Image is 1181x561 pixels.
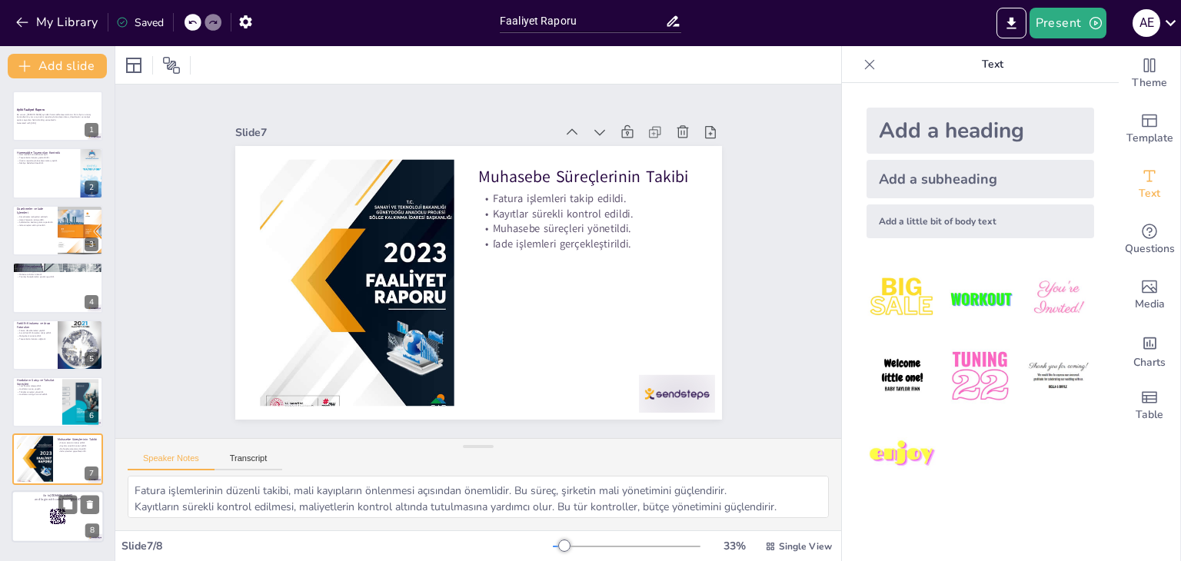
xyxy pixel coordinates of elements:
p: Hurdaların Satışı ve Tahsilat Süreçleri [17,378,58,387]
img: 6.jpeg [1023,340,1094,412]
p: Maliyetler kontrol edildi. [17,334,53,337]
p: İade işlemleri gerçekleştirildi. [487,256,548,473]
p: and login with code [16,497,99,502]
button: A E [1133,8,1160,38]
p: Bu sunum, [PERSON_NAME] ayındaki hammadde taşeronlarının birim fiyat ve tonaj kontrollerinin yanı... [17,113,98,121]
textarea: Fatura işlemlerinin düzenli takibi, mali kayıpların önlenmesi açısından önemlidir. Bu süreç, şirk... [128,476,829,518]
button: Export to PowerPoint [996,8,1026,38]
p: Text [882,46,1103,83]
div: 8 [12,490,104,543]
button: Delete Slide [81,495,99,513]
div: Layout [121,53,146,78]
div: 5 [12,320,103,370]
div: Add a little bit of body text [867,204,1094,238]
span: Questions [1125,241,1175,257]
p: Fatura işlemleri takip edildi. [58,442,98,445]
p: Hurdaların satışı yapıldı. [17,387,58,390]
img: 4.jpeg [867,340,938,412]
p: Nakliye bedelleri düzeltildi. [17,161,76,164]
p: Taşeronlarla iletişim sağlandı. [17,337,53,340]
button: Speaker Notes [128,453,215,470]
p: Fatura düzenlemeleri yapıldı. [17,329,53,332]
div: 3 [12,205,103,256]
div: 2 [85,181,98,194]
div: Slide 7 / 8 [121,539,553,553]
div: 4 [12,262,103,313]
p: Düzeltmeler maliyetleri etkiledi. [17,215,53,218]
p: Arızalı forklift faturaları takip edildi. [17,331,53,334]
p: Muhasebe süreçleri yönetildi. [503,253,564,470]
span: Template [1126,130,1173,147]
p: Hatalı Hesaplamalar [17,264,98,269]
img: 5.jpeg [944,340,1016,412]
span: Text [1139,185,1160,202]
div: Change the overall theme [1119,46,1180,101]
div: 33 % [716,539,753,553]
div: Add ready made slides [1119,101,1180,157]
p: Tahsilat süreçleri yönetildi. [17,390,58,393]
div: Get real-time input from your audience [1119,212,1180,267]
div: 7 [85,466,98,480]
div: A E [1133,9,1160,37]
button: Add slide [8,54,107,78]
p: Hatalar tespit edildi. [17,267,98,271]
p: Taşeronlarla iletişim güçlendirildi. [17,156,76,159]
span: Media [1135,296,1165,313]
div: Add a heading [867,108,1094,154]
p: Generated with [URL] [17,121,98,124]
p: İade işlemleri gerçekleştirildi. [58,450,98,453]
button: Present [1030,8,1106,38]
p: İade işlemleri gerçekleştirildi. [17,271,98,274]
strong: Aylık Faaliyet Raporu [17,108,45,111]
p: Hammadde kontrolü önemliydi. [17,153,76,156]
strong: [DOMAIN_NAME] [50,493,72,497]
p: Forklift Kiralama ve Arıza Faturaları [17,321,53,330]
div: 1 [12,91,103,141]
p: Muhasebe Süreçlerinin Takibi [550,241,617,460]
p: Go to [16,493,99,497]
div: Add a subheading [867,160,1094,198]
button: Duplicate Slide [58,495,77,513]
p: Muhasebe Süreçlerinin Takibi [58,437,98,442]
div: 6 [85,409,98,423]
div: 7 [12,433,103,484]
div: Add text boxes [1119,157,1180,212]
div: 4 [85,295,98,309]
img: 7.jpeg [867,419,938,490]
p: Kayıtlar sürekli kontrol edildi. [58,445,98,448]
img: 3.jpeg [1023,263,1094,334]
span: Position [162,56,181,75]
p: Hammadde Taşeronları Kontrolü [17,150,76,154]
p: Şoförlerden kesilen günler raporlandı. [17,221,53,224]
button: Transcript [215,453,283,470]
span: Single View [779,540,832,553]
div: 1 [85,123,98,137]
span: Table [1136,407,1163,423]
div: Saved [116,15,164,30]
span: Charts [1133,354,1166,371]
p: Üretim raporlarıyla karşılaştırmalar yapıldı. [17,159,76,162]
p: Muhasebe süreçleri yönetildi. [58,448,98,451]
div: Add a table [1119,378,1180,433]
p: Hatalı faturalar takip edildi. [17,218,53,221]
p: Hurdaların stoğu kontrol edildi. [17,393,58,397]
div: 3 [85,237,98,251]
p: Düzeltmeler ve İade İşlemleri [17,207,53,215]
span: Theme [1132,75,1167,91]
p: İade süreçleri etkin yönetildi. [17,224,53,227]
div: Add images, graphics, shapes or video [1119,267,1180,323]
p: Puantaj hesaplamaları gözden geçirildi. [17,276,98,279]
p: Kayıtlar sürekli kontrol edildi. [517,250,578,467]
div: 6 [12,377,103,427]
div: 5 [85,352,98,366]
img: 1.jpeg [867,263,938,334]
div: 2 [12,148,103,198]
button: My Library [12,10,105,35]
p: Mükerrer alımlar önlendi. [17,273,98,276]
div: 8 [85,523,99,537]
p: Fatura işlemleri takip edildi. [532,247,593,464]
div: Add charts and graphs [1119,323,1180,378]
p: Yeni fiyatlar talep edildi. [17,385,58,388]
img: 2.jpeg [944,263,1016,334]
input: Insert title [500,10,665,32]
